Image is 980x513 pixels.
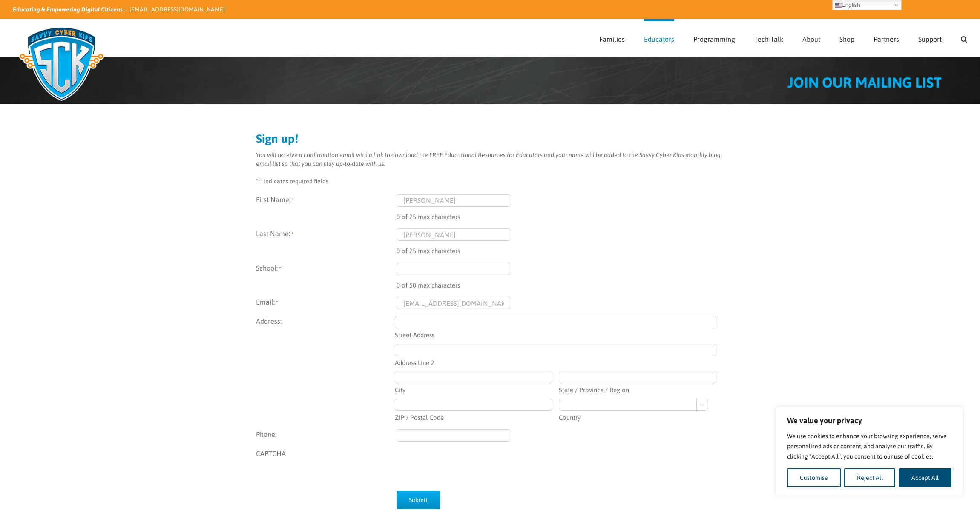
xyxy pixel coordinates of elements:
[787,74,942,91] span: JOIN OUR MAILING LIST
[256,429,397,442] label: Phone:
[129,6,225,13] a: [EMAIL_ADDRESS][DOMAIN_NAME]
[754,19,783,57] a: Tech Talk
[599,36,625,43] span: Families
[787,416,951,426] p: We value your privacy
[802,36,820,43] span: About
[256,263,397,291] label: School:
[559,383,716,395] label: State / Province / Region
[693,36,735,43] span: Programming
[395,411,552,423] label: ZIP / Postal Code
[899,468,951,487] button: Accept All
[395,356,716,368] label: Address Line 2
[256,194,397,222] label: First Name:
[693,19,735,57] a: Programming
[918,19,942,57] a: Support
[397,491,440,509] input: Submit
[918,36,942,43] span: Support
[13,6,123,13] i: Educating & Empowering Digital Citizens
[839,36,854,43] span: Shop
[802,19,820,57] a: About
[256,151,721,167] em: You will receive a confirmation email with a link to download the FREE Educational Resources for ...
[256,316,397,326] legend: Address:
[395,383,552,395] label: City
[787,431,951,462] p: We use cookies to enhance your browsing experience, serve personalised ads or content, and analys...
[754,36,783,43] span: Tech Talk
[874,36,899,43] span: Partners
[13,21,110,106] img: Savvy Cyber Kids Logo
[787,468,841,487] button: Customise
[256,177,724,186] p: " " indicates required fields
[256,133,724,145] h2: Sign up!
[256,228,397,256] label: Last Name:
[644,36,674,43] span: Educators
[961,19,967,57] a: Search
[835,2,842,9] img: en
[874,19,899,57] a: Partners
[397,241,724,256] div: 0 of 25 max characters
[559,411,716,423] label: Country
[395,328,716,340] label: Street Address
[256,448,397,482] label: CAPTCHA
[844,468,896,487] button: Reject All
[397,448,526,482] iframe: reCAPTCHA
[839,19,854,57] a: Shop
[599,19,625,57] a: Families
[397,275,724,291] div: 0 of 50 max characters
[644,19,674,57] a: Educators
[599,19,967,57] nav: Main Menu
[256,297,397,309] label: Email:
[397,207,724,222] div: 0 of 25 max characters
